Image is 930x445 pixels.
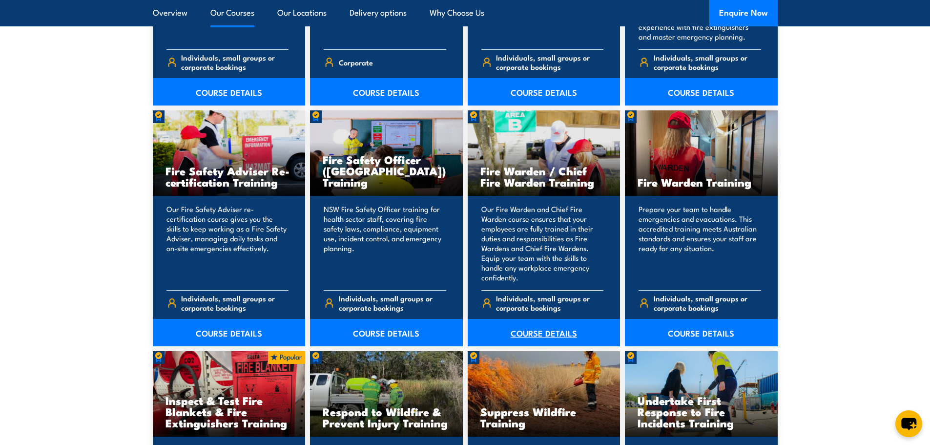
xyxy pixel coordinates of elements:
button: chat-button [895,410,922,437]
span: Individuals, small groups or corporate bookings [339,294,446,312]
span: Individuals, small groups or corporate bookings [496,294,603,312]
p: Our Fire Safety Adviser re-certification course gives you the skills to keep working as a Fire Sa... [166,204,289,282]
a: COURSE DETAILS [153,78,306,106]
span: Individuals, small groups or corporate bookings [496,53,603,71]
p: Our Fire Warden and Chief Fire Warden course ensures that your employees are fully trained in the... [481,204,604,282]
span: Individuals, small groups or corporate bookings [654,53,761,71]
a: COURSE DETAILS [625,319,778,346]
h3: Suppress Wildfire Training [480,406,608,428]
a: COURSE DETAILS [468,78,620,106]
p: Prepare your team to handle emergencies and evacuations. This accredited training meets Australia... [639,204,761,282]
span: Individuals, small groups or corporate bookings [654,294,761,312]
h3: Fire Warden Training [638,176,765,188]
a: COURSE DETAILS [153,319,306,346]
p: NSW Fire Safety Officer training for health sector staff, covering fire safety laws, compliance, ... [324,204,446,282]
a: COURSE DETAILS [468,319,620,346]
span: Individuals, small groups or corporate bookings [181,53,289,71]
h3: Fire Warden / Chief Fire Warden Training [480,165,608,188]
h3: Fire Safety Officer ([GEOGRAPHIC_DATA]) Training [323,154,450,188]
a: COURSE DETAILS [625,78,778,106]
a: COURSE DETAILS [310,319,463,346]
h3: Inspect & Test Fire Blankets & Fire Extinguishers Training [165,395,293,428]
span: Individuals, small groups or corporate bookings [181,294,289,312]
h3: Fire Safety Adviser Re-certification Training [165,165,293,188]
h3: Respond to Wildfire & Prevent Injury Training [323,406,450,428]
h3: Undertake First Response to Fire Incidents Training [638,395,765,428]
span: Corporate [339,55,373,70]
a: COURSE DETAILS [310,78,463,106]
